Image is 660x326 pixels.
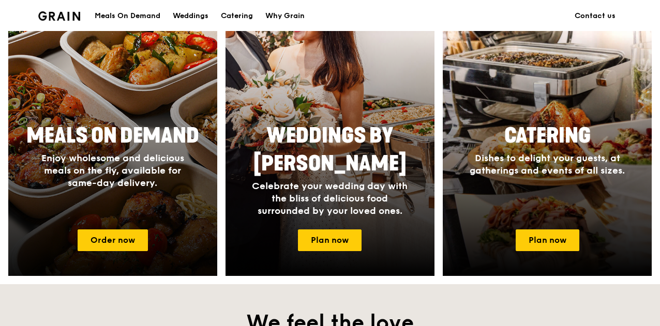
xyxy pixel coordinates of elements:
[215,1,259,32] a: Catering
[504,123,591,148] span: Catering
[26,123,199,148] span: Meals On Demand
[516,229,579,251] a: Plan now
[95,1,160,32] div: Meals On Demand
[298,229,362,251] a: Plan now
[252,180,408,216] span: Celebrate your wedding day with the bliss of delicious food surrounded by your loved ones.
[78,229,148,251] a: Order now
[265,1,305,32] div: Why Grain
[253,123,407,176] span: Weddings by [PERSON_NAME]
[41,152,184,189] span: Enjoy wholesome and delicious meals on the fly, available for same-day delivery.
[38,11,80,21] img: Grain
[221,1,253,32] div: Catering
[470,152,625,176] span: Dishes to delight your guests, at gatherings and events of all sizes.
[568,1,622,32] a: Contact us
[173,1,208,32] div: Weddings
[167,1,215,32] a: Weddings
[259,1,311,32] a: Why Grain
